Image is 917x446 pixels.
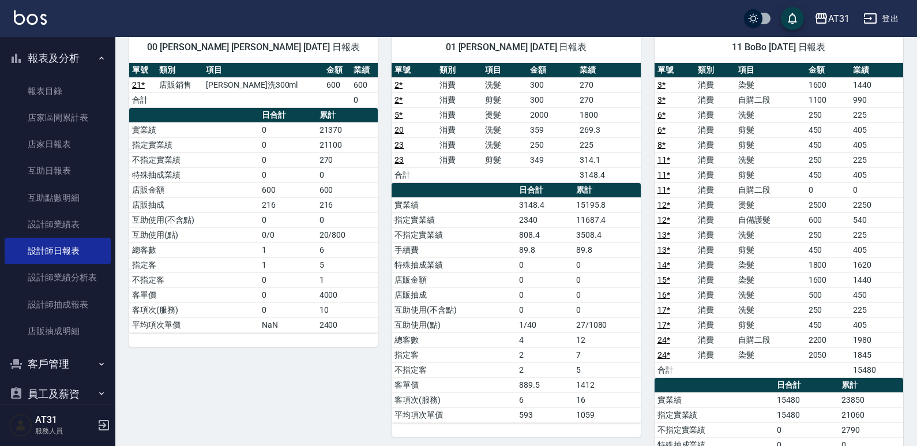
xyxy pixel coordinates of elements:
[129,108,378,333] table: a dense table
[695,197,735,212] td: 消費
[129,92,156,107] td: 合計
[259,167,316,182] td: 0
[324,77,351,92] td: 600
[735,332,806,347] td: 自購二段
[850,272,903,287] td: 1440
[516,377,573,392] td: 889.5
[735,182,806,197] td: 自購二段
[735,122,806,137] td: 剪髮
[850,182,903,197] td: 0
[482,137,527,152] td: 洗髮
[527,122,577,137] td: 359
[324,63,351,78] th: 金額
[516,227,573,242] td: 808.4
[129,122,259,137] td: 實業績
[129,167,259,182] td: 特殊抽成業績
[806,63,850,78] th: 金額
[828,12,850,26] div: AT31
[774,378,839,393] th: 日合計
[839,407,903,422] td: 21060
[573,362,641,377] td: 5
[259,108,316,123] th: 日合計
[573,197,641,212] td: 15195.8
[516,347,573,362] td: 2
[577,167,641,182] td: 3148.4
[573,257,641,272] td: 0
[573,272,641,287] td: 0
[695,227,735,242] td: 消費
[573,287,641,302] td: 0
[850,347,903,362] td: 1845
[695,257,735,272] td: 消費
[392,317,516,332] td: 互助使用(點)
[259,317,316,332] td: NaN
[695,167,735,182] td: 消費
[577,92,641,107] td: 270
[573,392,641,407] td: 16
[129,152,259,167] td: 不指定實業績
[735,317,806,332] td: 剪髮
[695,332,735,347] td: 消費
[129,63,156,78] th: 單號
[482,107,527,122] td: 燙髮
[516,302,573,317] td: 0
[735,77,806,92] td: 染髮
[806,122,850,137] td: 450
[516,197,573,212] td: 3148.4
[806,272,850,287] td: 1600
[516,272,573,287] td: 0
[437,63,482,78] th: 類別
[774,422,839,437] td: 0
[437,137,482,152] td: 消費
[735,257,806,272] td: 染髮
[392,63,437,78] th: 單號
[577,77,641,92] td: 270
[850,332,903,347] td: 1980
[516,287,573,302] td: 0
[850,107,903,122] td: 225
[735,227,806,242] td: 洗髮
[482,152,527,167] td: 剪髮
[317,137,378,152] td: 21100
[259,302,316,317] td: 0
[655,362,695,377] td: 合計
[850,317,903,332] td: 405
[317,317,378,332] td: 2400
[5,238,111,264] a: 設計師日報表
[806,287,850,302] td: 500
[735,152,806,167] td: 洗髮
[850,77,903,92] td: 1440
[516,317,573,332] td: 1/40
[735,212,806,227] td: 自備護髮
[317,257,378,272] td: 5
[577,63,641,78] th: 業績
[259,272,316,287] td: 0
[850,167,903,182] td: 405
[806,92,850,107] td: 1100
[577,137,641,152] td: 225
[527,63,577,78] th: 金額
[527,107,577,122] td: 2000
[5,264,111,291] a: 設計師業績分析表
[735,137,806,152] td: 剪髮
[735,287,806,302] td: 洗髮
[317,272,378,287] td: 1
[668,42,889,53] span: 11 BoBo [DATE] 日報表
[392,332,516,347] td: 總客數
[5,211,111,238] a: 設計師業績表
[259,122,316,137] td: 0
[695,302,735,317] td: 消費
[850,92,903,107] td: 990
[351,92,378,107] td: 0
[129,182,259,197] td: 店販金額
[392,63,640,183] table: a dense table
[695,272,735,287] td: 消費
[695,92,735,107] td: 消費
[735,272,806,287] td: 染髮
[573,407,641,422] td: 1059
[482,63,527,78] th: 項目
[850,152,903,167] td: 225
[437,122,482,137] td: 消費
[573,347,641,362] td: 7
[317,167,378,182] td: 0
